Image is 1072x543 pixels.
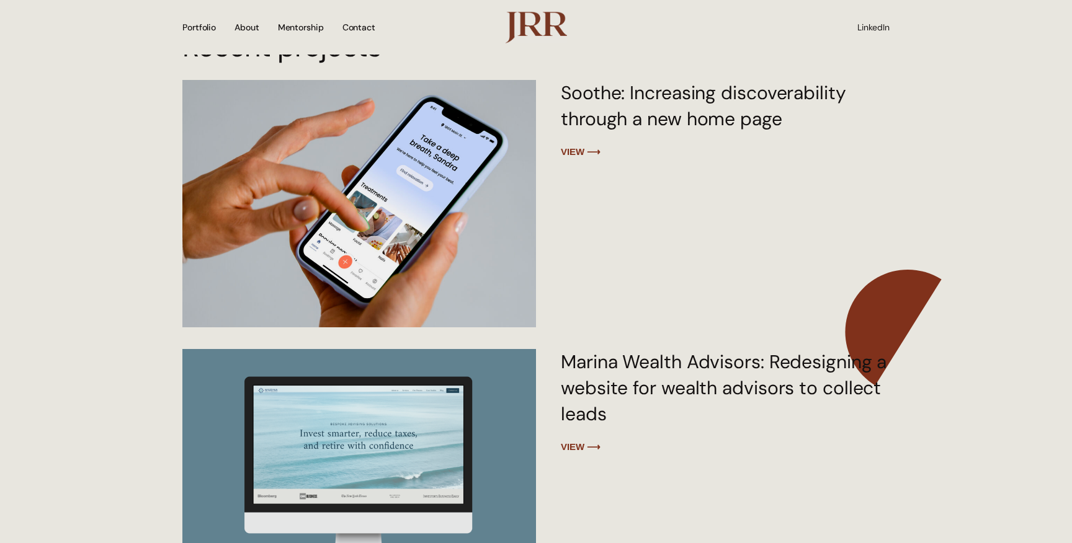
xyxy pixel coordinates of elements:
img: logo [505,11,567,43]
a: LinkedIn [857,22,890,32]
a: Mentorship [278,6,324,48]
a: Read more about Marina Wealth Advisors: Redesigning a website for wealth advisors to collect leads [561,441,601,452]
a: Read more about Soothe: Increasing discoverability through a new home page [561,146,601,157]
a: About [234,6,259,48]
a: Portfolio [182,6,216,48]
a: hand holding a phone showcasing the Soothe app [182,80,536,327]
nav: Menu [182,6,465,48]
img: hand holding a phone showcasing the Soothe app [179,43,537,362]
a: Contact [342,6,375,48]
a: Marina Wealth Advisors: Redesigning a website for wealth advisors to collect leads [561,350,887,426]
a: Soothe: Increasing discoverability through a new home page [561,81,846,131]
